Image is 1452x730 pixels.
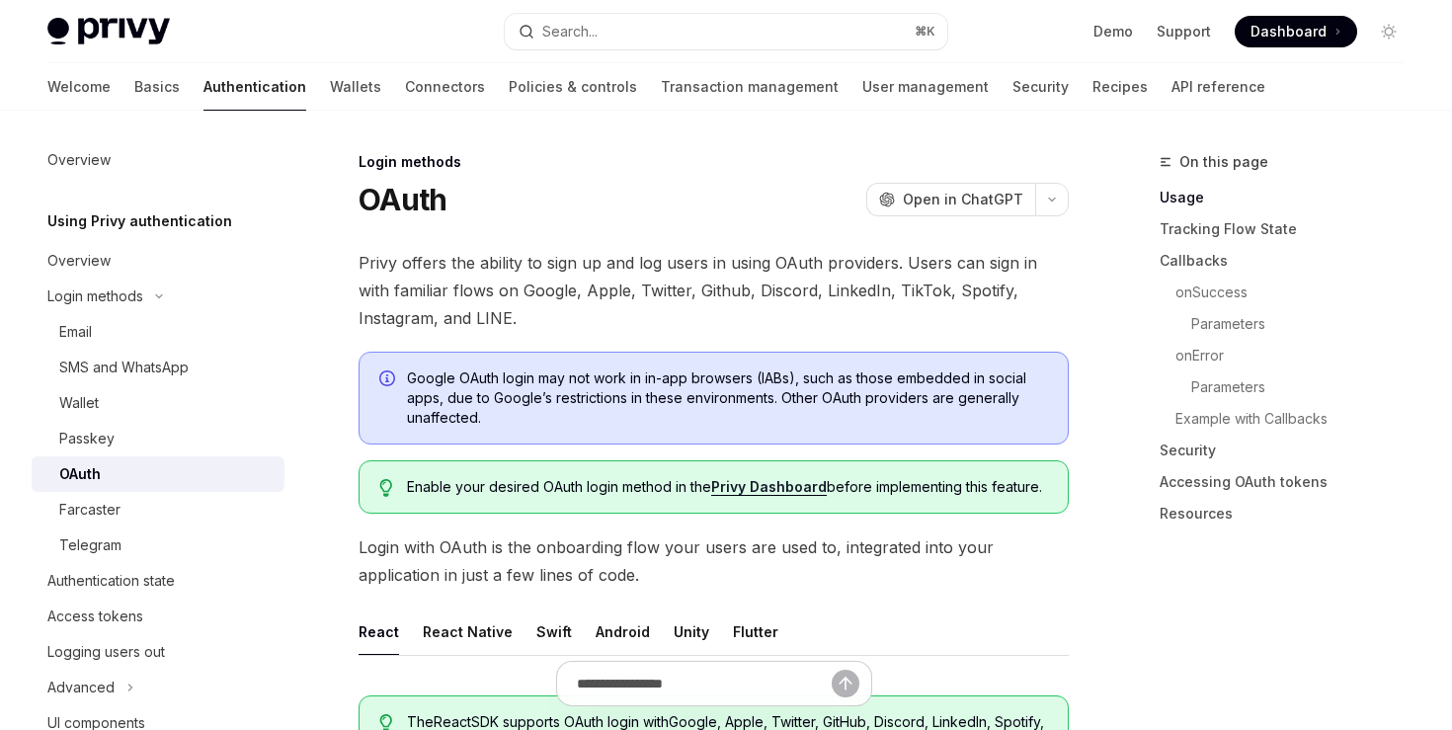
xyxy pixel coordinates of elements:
div: Authentication state [47,569,175,593]
a: Dashboard [1235,16,1357,47]
a: Wallets [330,63,381,111]
a: Security [1160,435,1420,466]
a: Connectors [405,63,485,111]
button: Open in ChatGPT [866,183,1035,216]
div: Advanced [47,676,115,699]
a: Telegram [32,527,284,563]
a: Wallet [32,385,284,421]
a: Authentication [203,63,306,111]
span: ⌘ K [915,24,935,40]
div: React [359,608,399,655]
a: User management [862,63,989,111]
div: Wallet [59,391,99,415]
span: Dashboard [1250,22,1327,41]
svg: Info [379,370,399,390]
h5: Using Privy authentication [47,209,232,233]
h1: OAuth [359,182,446,217]
a: Passkey [32,421,284,456]
a: Overview [32,243,284,279]
a: Parameters [1160,308,1420,340]
a: Tracking Flow State [1160,213,1420,245]
a: Example with Callbacks [1160,403,1420,435]
button: Send message [832,670,859,697]
span: Login with OAuth is the onboarding flow your users are used to, integrated into your application ... [359,533,1069,589]
a: Accessing OAuth tokens [1160,466,1420,498]
div: Email [59,320,92,344]
a: Basics [134,63,180,111]
input: Ask a question... [577,662,832,705]
a: Policies & controls [509,63,637,111]
span: Google OAuth login may not work in in-app browsers (IABs), such as those embedded in social apps,... [407,368,1048,428]
a: Logging users out [32,634,284,670]
svg: Tip [379,479,393,497]
span: Privy offers the ability to sign up and log users in using OAuth providers. Users can sign in wit... [359,249,1069,332]
a: Email [32,314,284,350]
div: Passkey [59,427,115,450]
div: Overview [47,148,111,172]
button: Toggle Advanced section [32,670,284,705]
div: Farcaster [59,498,121,522]
div: Android [596,608,650,655]
button: Toggle Login methods section [32,279,284,314]
div: Swift [536,608,572,655]
span: On this page [1179,150,1268,174]
a: Recipes [1092,63,1148,111]
a: Access tokens [32,599,284,634]
div: OAuth [59,462,101,486]
div: Unity [674,608,709,655]
a: Parameters [1160,371,1420,403]
a: OAuth [32,456,284,492]
a: Callbacks [1160,245,1420,277]
button: Open search [505,14,946,49]
a: Farcaster [32,492,284,527]
a: Demo [1093,22,1133,41]
div: Telegram [59,533,121,557]
span: Open in ChatGPT [903,190,1023,209]
span: Enable your desired OAuth login method in the before implementing this feature. [407,477,1048,497]
a: onError [1160,340,1420,371]
a: SMS and WhatsApp [32,350,284,385]
a: API reference [1171,63,1265,111]
div: React Native [423,608,513,655]
a: Support [1157,22,1211,41]
a: Authentication state [32,563,284,599]
a: Resources [1160,498,1420,529]
div: Flutter [733,608,778,655]
a: onSuccess [1160,277,1420,308]
div: Login methods [359,152,1069,172]
a: Security [1012,63,1069,111]
div: Access tokens [47,605,143,628]
div: SMS and WhatsApp [59,356,189,379]
a: Transaction management [661,63,839,111]
a: Privy Dashboard [711,478,827,496]
div: Login methods [47,284,143,308]
button: Toggle dark mode [1373,16,1405,47]
a: Overview [32,142,284,178]
a: Welcome [47,63,111,111]
div: Search... [542,20,598,43]
a: Usage [1160,182,1420,213]
div: Logging users out [47,640,165,664]
div: Overview [47,249,111,273]
img: light logo [47,18,170,45]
